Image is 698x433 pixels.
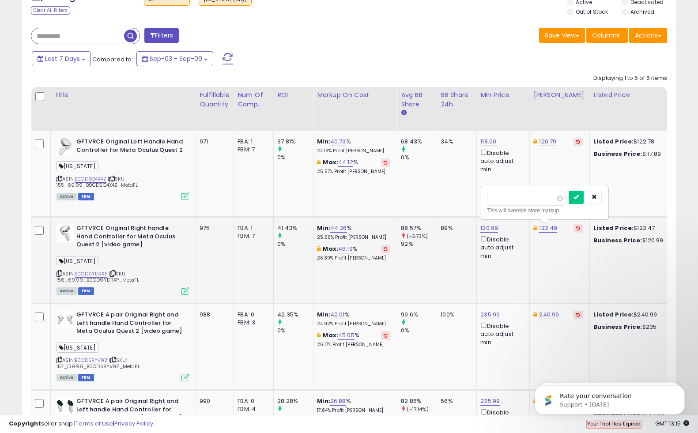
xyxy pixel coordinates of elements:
button: Save View [539,28,585,43]
a: 122.49 [539,224,557,233]
div: 88.57% [401,224,437,232]
span: FBM [78,287,94,295]
img: 318zId7r+hL._SL40_.jpg [57,224,74,242]
div: % [317,245,390,261]
b: GFTVRCE Original Right handle Hand Controller for Meta Oculus Quest 2 [video game] [76,224,184,251]
a: 235.99 [480,310,500,319]
div: 56% [441,397,470,405]
div: 0% [277,154,313,162]
p: 26.17% Profit [PERSON_NAME] [317,342,390,348]
div: FBM: 4 [238,405,267,413]
div: 34% [441,138,470,146]
div: $122.78 [593,138,667,146]
label: Out of Stock [576,8,608,15]
p: 25.57% Profit [PERSON_NAME] [317,169,390,175]
div: FBA: 0 [238,397,267,405]
div: 99.6% [401,311,437,319]
span: All listings currently available for purchase on Amazon [57,287,77,295]
p: 26.39% Profit [PERSON_NAME] [317,255,390,261]
div: Displaying 1 to 6 of 6 items [593,74,667,83]
div: $235 [593,323,667,331]
button: Last 7 Days [32,51,91,66]
div: 42.35% [277,311,313,319]
div: 92% [401,240,437,248]
b: Min: [317,397,330,405]
a: B0CDSQ4X4Z [75,175,106,183]
a: Terms of Use [75,419,113,428]
b: Max: [323,245,338,253]
span: Last 7 Days [45,54,80,63]
div: 971 [200,138,227,146]
div: FBM: 3 [238,319,267,327]
span: FBM [78,193,94,200]
img: 31-Vy0KSI9L._SL40_.jpg [57,138,74,155]
span: [US_STATE] [57,343,98,353]
small: (-3.73%) [407,233,428,240]
button: Columns [586,28,628,43]
button: Sep-03 - Sep-09 [136,51,213,66]
div: [PERSON_NAME] [533,90,586,100]
div: % [317,138,390,154]
i: This overrides the store level max markup for this listing [317,159,321,165]
div: 41.43% [277,224,313,232]
a: Privacy Policy [114,419,153,428]
div: 37.81% [277,138,313,146]
div: % [317,311,390,327]
a: B0CD9YDRXP [75,270,107,278]
span: [US_STATE] [57,161,98,171]
img: 31P9kki5PTL._SL40_.jpg [57,397,74,415]
b: Max: [323,331,338,339]
span: | SKU: 157_139.98_B0CDSRYV9Z_MetaFL [57,357,140,370]
span: FBM [78,374,94,381]
div: $122.47 [593,224,667,232]
span: [US_STATE] [57,256,98,266]
a: 46.19 [338,245,353,253]
small: (-17.14%) [407,406,428,413]
span: Sep-03 - Sep-09 [150,54,202,63]
div: 28.28% [277,397,313,405]
button: Actions [629,28,667,43]
a: 120.79 [539,137,556,146]
div: % [317,331,390,348]
div: Fulfillable Quantity [200,90,230,109]
div: 990 [200,397,227,405]
div: % [317,224,390,241]
b: Min: [317,224,330,232]
p: 24.92% Profit [PERSON_NAME] [317,321,390,327]
div: ASIN: [57,138,189,199]
div: $240.99 [593,311,667,319]
a: 40.73 [330,137,346,146]
div: FBA: 0 [238,311,267,319]
div: % [317,158,390,175]
p: 25.66% Profit [PERSON_NAME] [317,234,390,241]
div: 0% [401,327,437,335]
img: 31t9C2rg2cL._SL40_.jpg [57,311,74,328]
div: ASIN: [57,224,189,294]
a: B0CDSRYV9Z [75,357,108,364]
div: ASIN: [57,311,189,380]
div: 82.86% [401,397,437,405]
i: Revert to store-level Dynamic Max Price [576,139,580,144]
span: | SKU: 155_69.99_B0CDSQ4X4Z_MetaFL [57,175,138,188]
b: Business Price: [593,236,642,245]
div: This will override store markup [487,206,602,215]
div: Clear All Filters [31,6,70,15]
div: FBA: 1 [238,224,267,232]
i: Revert to store-level Max Markup [384,160,388,165]
b: Max: [323,158,338,166]
span: All listings currently available for purchase on Amazon [57,374,77,381]
th: The percentage added to the cost of goods (COGS) that forms the calculator for Min & Max prices. [313,87,397,131]
a: 42.01 [330,310,345,319]
div: FBM: 7 [238,146,267,154]
b: Business Price: [593,150,642,158]
div: 100% [441,311,470,319]
div: Min Price [480,90,526,100]
p: 24.16% Profit [PERSON_NAME] [317,148,390,154]
div: $117.89 [593,150,667,158]
small: Avg BB Share. [401,109,406,117]
b: Listed Price: [593,224,634,232]
b: Business Price: [593,323,642,331]
a: 120.99 [480,224,498,233]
